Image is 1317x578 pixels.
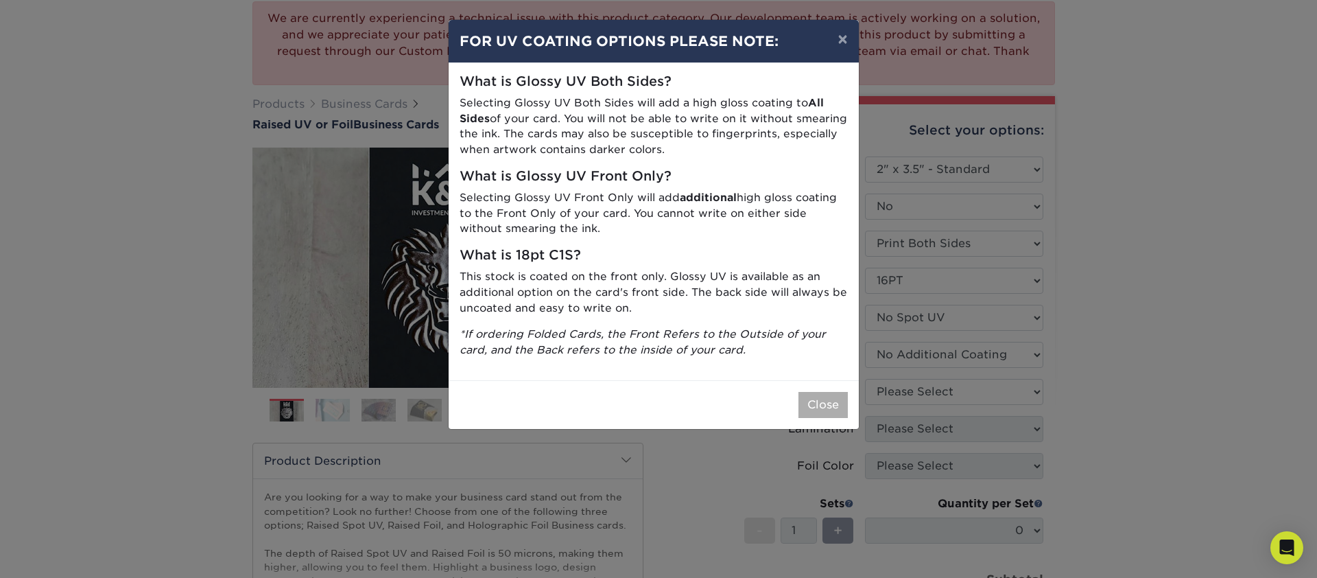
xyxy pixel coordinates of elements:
p: Selecting Glossy UV Both Sides will add a high gloss coating to of your card. You will not be abl... [460,95,848,158]
i: *If ordering Folded Cards, the Front Refers to the Outside of your card, and the Back refers to t... [460,327,826,356]
h5: What is 18pt C1S? [460,248,848,264]
button: × [827,20,858,58]
p: Selecting Glossy UV Front Only will add high gloss coating to the Front Only of your card. You ca... [460,190,848,237]
h5: What is Glossy UV Both Sides? [460,74,848,90]
h4: FOR UV COATING OPTIONS PLEASE NOTE: [460,31,848,51]
div: Open Intercom Messenger [1270,531,1303,564]
strong: additional [680,191,737,204]
button: Close [798,392,848,418]
h5: What is Glossy UV Front Only? [460,169,848,185]
p: This stock is coated on the front only. Glossy UV is available as an additional option on the car... [460,269,848,316]
strong: All Sides [460,96,824,125]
